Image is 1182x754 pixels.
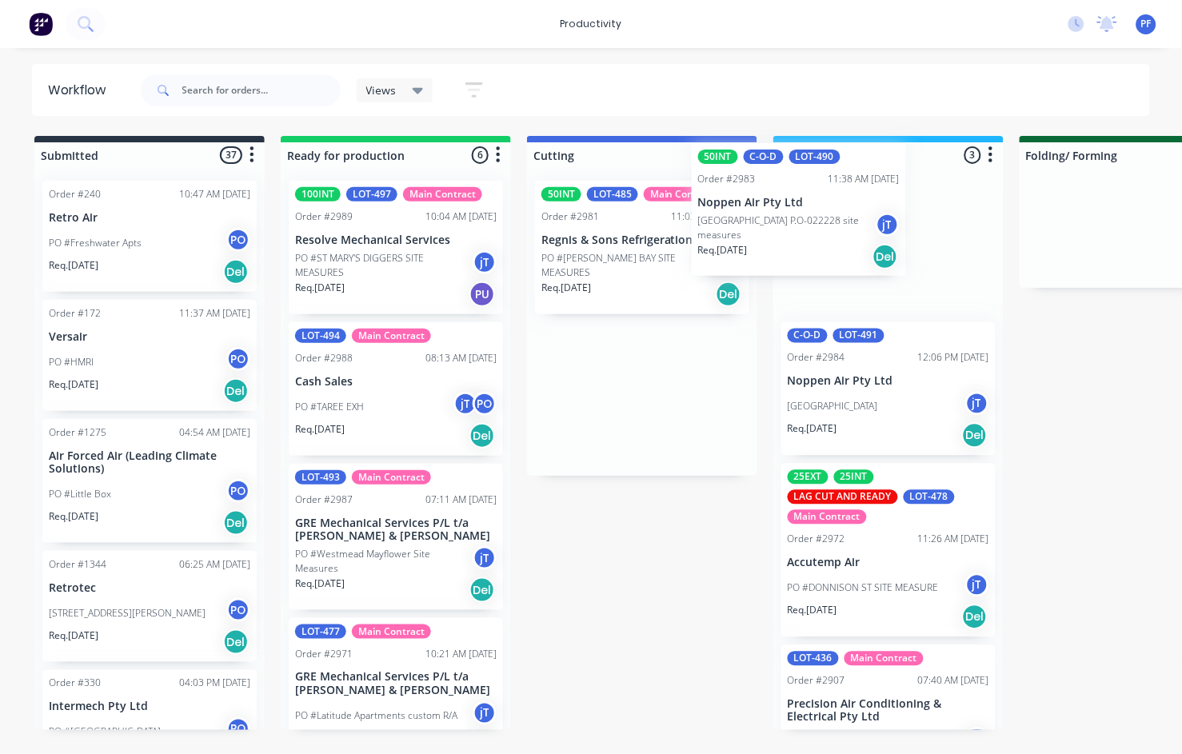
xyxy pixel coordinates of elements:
[29,12,53,36] img: Factory
[553,12,630,36] div: productivity
[48,81,114,100] div: Workflow
[1141,17,1152,31] span: PF
[182,74,341,106] input: Search for orders...
[366,82,397,98] span: Views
